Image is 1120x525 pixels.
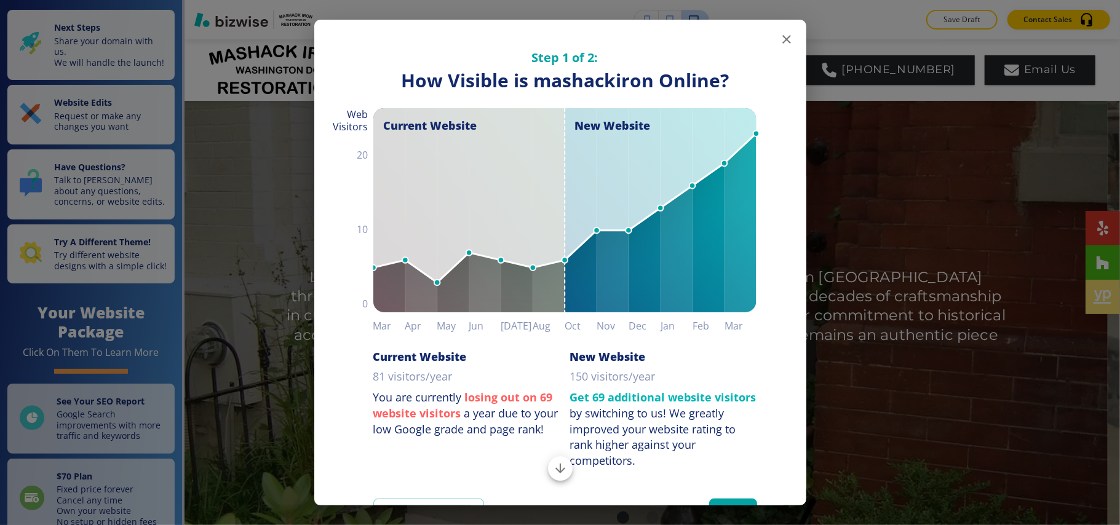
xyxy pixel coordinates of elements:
[373,390,553,420] strong: losing out on 69 website visitors
[725,317,757,334] h6: Mar
[501,317,533,334] h6: [DATE]
[570,390,757,469] p: by switching to us!
[661,317,693,334] h6: Jan
[709,499,757,524] button: Next
[533,317,565,334] h6: Aug
[693,317,725,334] h6: Feb
[570,406,736,468] div: We greatly improved your website rating to rank higher against your competitors.
[373,317,405,334] h6: Mar
[570,369,656,385] p: 150 visitors/year
[373,369,453,385] p: 81 visitors/year
[629,317,661,334] h6: Dec
[597,317,629,334] h6: Nov
[405,317,437,334] h6: Apr
[373,349,467,364] h6: Current Website
[373,390,560,437] p: You are currently a year due to your low Google grade and page rank!
[469,317,501,334] h6: Jun
[373,499,484,524] a: View Graph Details
[548,456,573,481] button: Scroll to bottom
[437,317,469,334] h6: May
[565,317,597,334] h6: Oct
[570,390,757,405] strong: Get 69 additional website visitors
[570,349,646,364] h6: New Website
